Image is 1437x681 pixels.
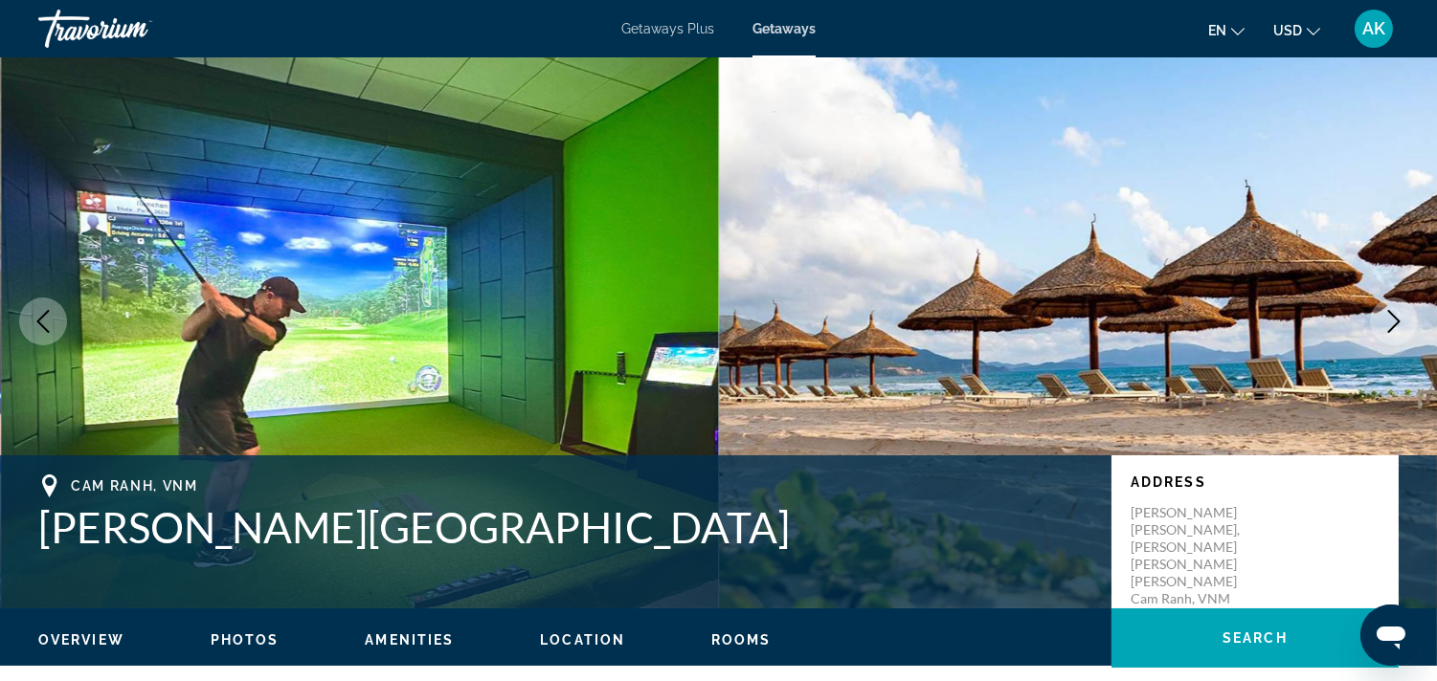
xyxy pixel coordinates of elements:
a: Travorium [38,4,230,54]
span: Cam Ranh, VNM [71,478,198,494]
span: USD [1273,23,1302,38]
button: Overview [38,631,124,648]
button: Next image [1370,297,1418,345]
button: Rooms [711,631,772,648]
span: Photos [211,632,280,648]
span: Rooms [711,632,772,648]
span: Location [540,632,625,648]
span: en [1208,23,1226,38]
button: User Menu [1349,9,1399,49]
button: Change currency [1273,16,1320,44]
button: Search [1111,608,1399,668]
button: Location [540,631,625,648]
h1: [PERSON_NAME][GEOGRAPHIC_DATA] [38,502,1092,552]
span: Search [1223,630,1288,646]
p: Address [1131,474,1380,490]
span: AK [1362,19,1385,38]
button: Photos [211,631,280,648]
p: [PERSON_NAME] [PERSON_NAME], [PERSON_NAME] [PERSON_NAME] [PERSON_NAME] Cam Ranh, VNM [1131,504,1284,607]
button: Change language [1208,16,1245,44]
a: Getaways Plus [621,21,714,36]
a: Getaways [752,21,816,36]
button: Amenities [365,631,454,648]
span: Overview [38,632,124,648]
iframe: Кнопка запуска окна обмена сообщениями [1360,604,1422,666]
button: Previous image [19,297,67,345]
span: Amenities [365,632,454,648]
